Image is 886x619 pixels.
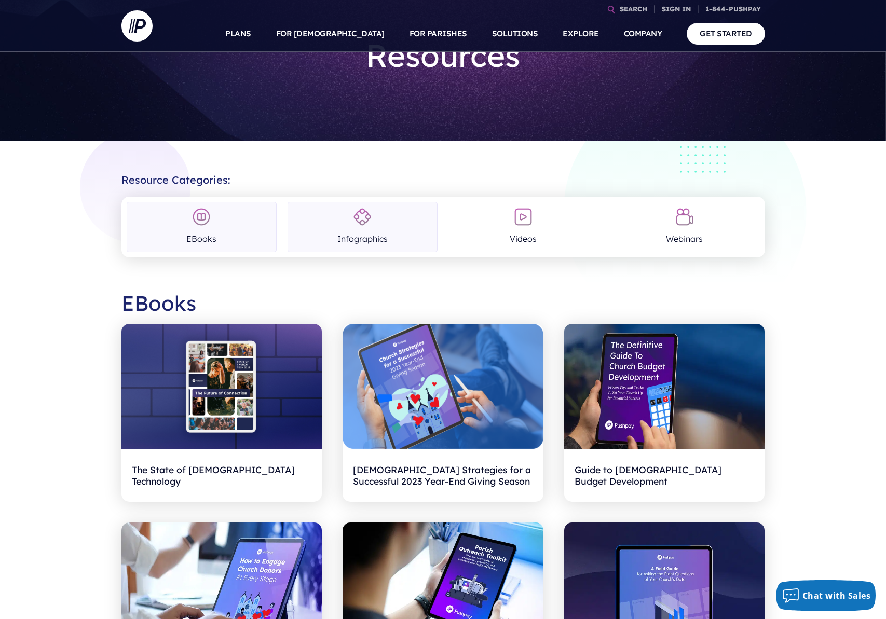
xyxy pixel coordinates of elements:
[121,166,765,186] h2: Resource Categories:
[802,590,871,601] span: Chat with Sales
[609,202,759,252] a: Webinars
[291,29,596,82] h1: Resources
[127,202,277,252] a: EBooks
[492,16,538,52] a: SOLUTIONS
[575,459,755,491] h2: Guide to [DEMOGRAPHIC_DATA] Budget Development
[624,16,662,52] a: COMPANY
[687,23,765,44] a: GET STARTED
[132,459,312,491] h2: The State of [DEMOGRAPHIC_DATA] Technology
[225,16,251,52] a: PLANS
[121,282,765,324] h2: EBooks
[776,580,876,611] button: Chat with Sales
[448,202,598,252] a: Videos
[675,208,694,226] img: Webinars Icon
[343,324,543,449] img: year end giving season strategies for churches ebook
[514,208,533,226] img: Videos Icon
[564,324,765,502] a: Guide to [DEMOGRAPHIC_DATA] Budget Development
[121,324,322,502] a: The State of [DEMOGRAPHIC_DATA] Technology
[343,324,543,502] a: year end giving season strategies for churches ebook[DEMOGRAPHIC_DATA] Strategies for a Successfu...
[353,208,372,226] img: Infographics Icon
[563,16,599,52] a: EXPLORE
[276,16,385,52] a: FOR [DEMOGRAPHIC_DATA]
[192,208,211,226] img: EBooks Icon
[353,459,533,491] h2: [DEMOGRAPHIC_DATA] Strategies for a Successful 2023 Year-End Giving Season
[288,202,438,252] a: Infographics
[410,16,467,52] a: FOR PARISHES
